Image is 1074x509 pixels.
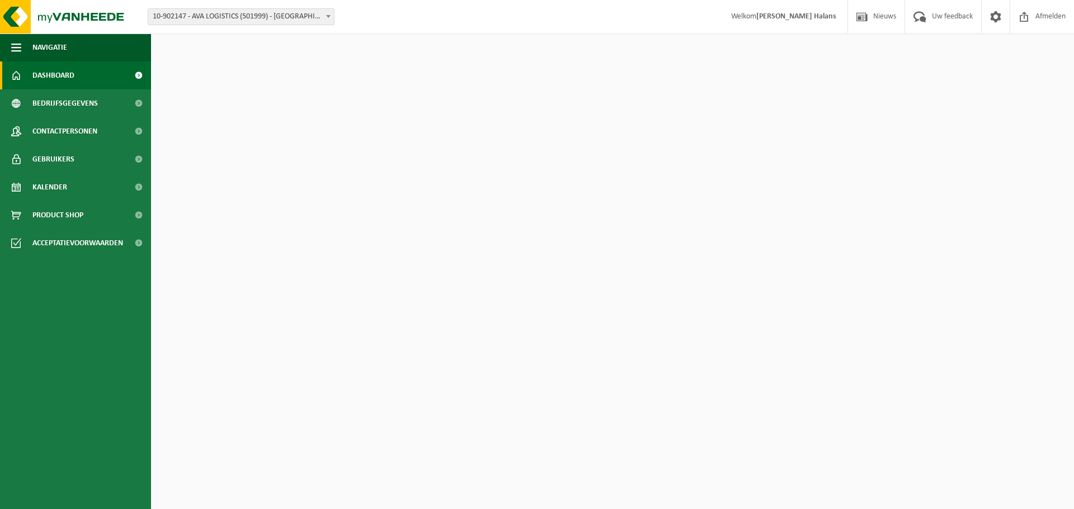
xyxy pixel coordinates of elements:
[756,12,836,21] strong: [PERSON_NAME] Halans
[148,9,334,25] span: 10-902147 - AVA LOGISTICS (501999) - SINT-NIKLAAS
[32,229,123,257] span: Acceptatievoorwaarden
[32,201,83,229] span: Product Shop
[32,34,67,61] span: Navigatie
[148,8,335,25] span: 10-902147 - AVA LOGISTICS (501999) - SINT-NIKLAAS
[32,145,74,173] span: Gebruikers
[32,117,97,145] span: Contactpersonen
[32,61,74,89] span: Dashboard
[32,173,67,201] span: Kalender
[32,89,98,117] span: Bedrijfsgegevens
